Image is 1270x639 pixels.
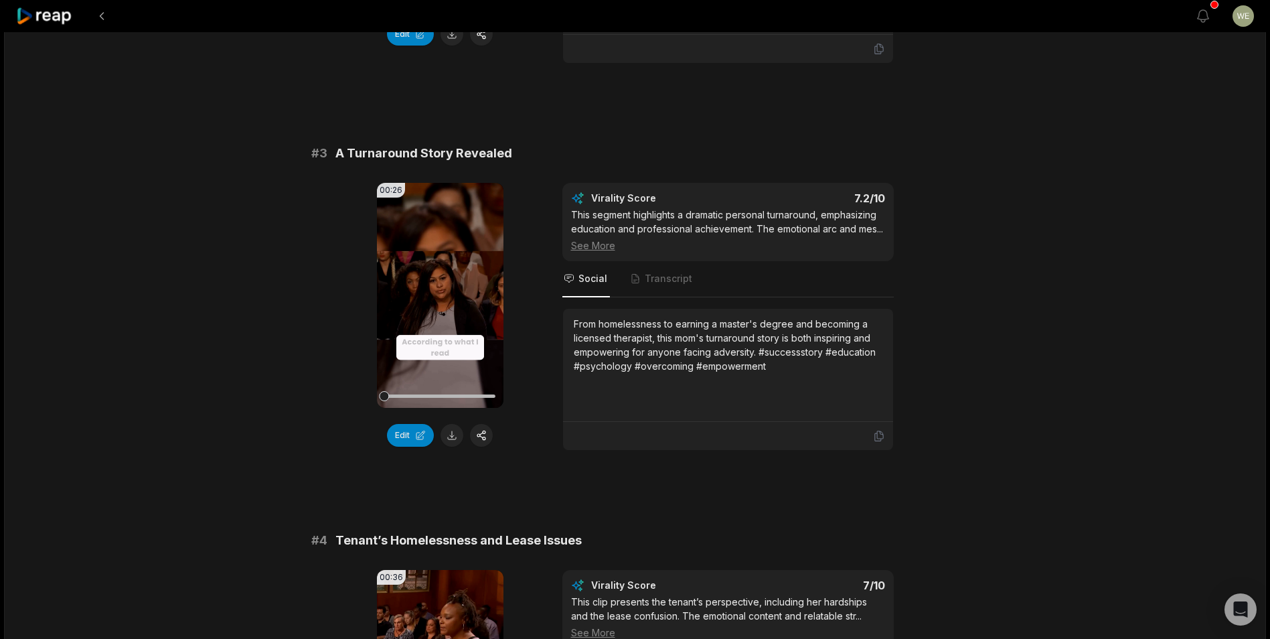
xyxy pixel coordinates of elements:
div: 7.2 /10 [741,192,885,205]
div: 7 /10 [741,579,885,592]
div: Virality Score [591,192,735,205]
span: # 4 [311,531,327,550]
div: Virality Score [591,579,735,592]
span: Transcript [645,272,692,285]
div: This segment highlights a dramatic personal turnaround, emphasizing education and professional ac... [571,208,885,253]
div: Open Intercom Messenger [1224,593,1257,626]
video: Your browser does not support mp4 format. [377,183,503,408]
div: See More [571,238,885,253]
span: A Turnaround Story Revealed [335,144,512,163]
button: Edit [387,424,434,447]
button: Edit [387,23,434,46]
span: Tenant’s Homelessness and Lease Issues [335,531,582,550]
nav: Tabs [562,261,894,297]
span: Social [578,272,607,285]
div: From homelessness to earning a master's degree and becoming a licensed therapist, this mom's turn... [574,317,882,373]
span: # 3 [311,144,327,163]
